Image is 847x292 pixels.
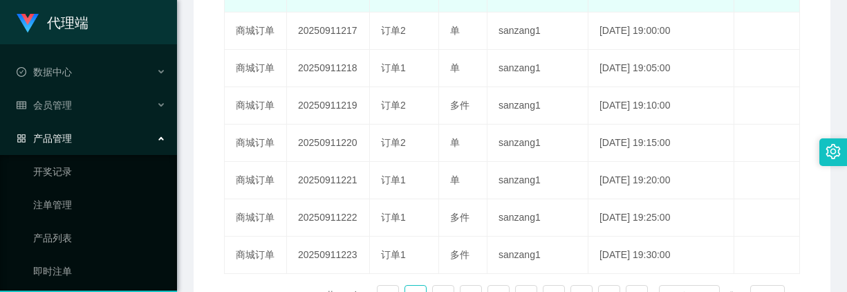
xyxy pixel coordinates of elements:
[487,50,588,87] td: sanzang1
[17,134,26,143] i: 图标: appstore-o
[17,67,26,77] i: 图标: check-circle-o
[450,25,460,36] span: 单
[225,125,287,162] td: 商城订单
[487,12,588,50] td: sanzang1
[225,50,287,87] td: 商城订单
[287,162,370,199] td: 20250911221
[33,158,166,185] a: 开奖记录
[287,125,370,162] td: 20250911220
[381,25,406,36] span: 订单2
[588,199,734,237] td: [DATE] 19:25:00
[487,162,588,199] td: sanzang1
[225,199,287,237] td: 商城订单
[17,133,72,144] span: 产品管理
[287,12,370,50] td: 20250911217
[381,100,406,111] span: 订单2
[381,62,406,73] span: 订单1
[17,14,39,33] img: logo.9652507e.png
[33,257,166,285] a: 即时注单
[450,249,469,260] span: 多件
[487,125,588,162] td: sanzang1
[381,174,406,185] span: 订单1
[225,162,287,199] td: 商城订单
[17,17,89,28] a: 代理端
[17,100,26,110] i: 图标: table
[826,144,841,159] i: 图标: setting
[225,12,287,50] td: 商城订单
[450,100,469,111] span: 多件
[381,249,406,260] span: 订单1
[588,50,734,87] td: [DATE] 19:05:00
[225,237,287,274] td: 商城订单
[287,237,370,274] td: 20250911223
[450,174,460,185] span: 单
[588,162,734,199] td: [DATE] 19:20:00
[33,224,166,252] a: 产品列表
[450,137,460,148] span: 单
[287,199,370,237] td: 20250911222
[450,62,460,73] span: 单
[487,199,588,237] td: sanzang1
[588,12,734,50] td: [DATE] 19:00:00
[588,237,734,274] td: [DATE] 19:30:00
[487,237,588,274] td: sanzang1
[381,212,406,223] span: 订单1
[17,66,72,77] span: 数据中心
[287,87,370,125] td: 20250911219
[381,137,406,148] span: 订单2
[588,87,734,125] td: [DATE] 19:10:00
[33,191,166,219] a: 注单管理
[17,100,72,111] span: 会员管理
[225,87,287,125] td: 商城订单
[487,87,588,125] td: sanzang1
[450,212,469,223] span: 多件
[287,50,370,87] td: 20250911218
[47,1,89,45] h1: 代理端
[588,125,734,162] td: [DATE] 19:15:00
